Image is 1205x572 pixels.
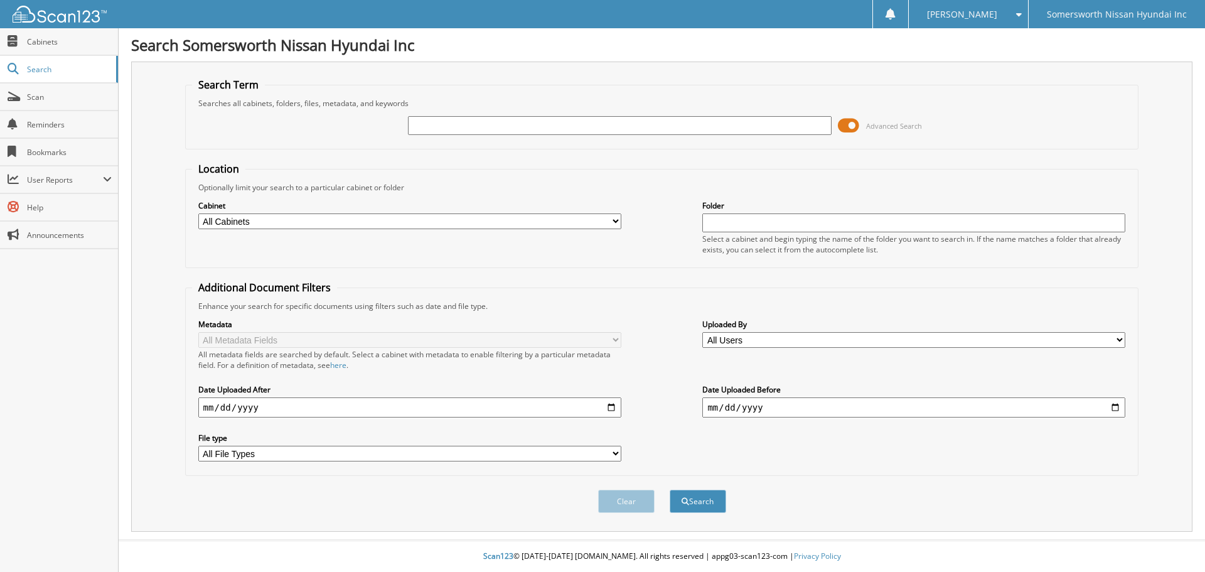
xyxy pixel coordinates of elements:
div: Searches all cabinets, folders, files, metadata, and keywords [192,98,1132,109]
span: Advanced Search [866,121,922,131]
div: Select a cabinet and begin typing the name of the folder you want to search in. If the name match... [702,234,1125,255]
span: Help [27,202,112,213]
span: Announcements [27,230,112,240]
div: Enhance your search for specific documents using filters such as date and file type. [192,301,1132,311]
span: Bookmarks [27,147,112,158]
iframe: Chat Widget [1142,512,1205,572]
div: Optionally limit your search to a particular cabinet or folder [192,182,1132,193]
div: All metadata fields are searched by default. Select a cabinet with metadata to enable filtering b... [198,349,621,370]
span: [PERSON_NAME] [927,11,997,18]
input: start [198,397,621,418]
input: end [702,397,1125,418]
span: Somersworth Nissan Hyundai Inc [1047,11,1187,18]
span: User Reports [27,175,103,185]
legend: Search Term [192,78,265,92]
label: Metadata [198,319,621,330]
legend: Additional Document Filters [192,281,337,294]
span: Scan123 [483,551,513,561]
label: Folder [702,200,1125,211]
legend: Location [192,162,245,176]
label: Date Uploaded After [198,384,621,395]
h1: Search Somersworth Nissan Hyundai Inc [131,35,1192,55]
button: Clear [598,490,655,513]
span: Scan [27,92,112,102]
label: Uploaded By [702,319,1125,330]
button: Search [670,490,726,513]
img: scan123-logo-white.svg [13,6,107,23]
label: Cabinet [198,200,621,211]
a: here [330,360,346,370]
span: Cabinets [27,36,112,47]
span: Search [27,64,110,75]
div: © [DATE]-[DATE] [DOMAIN_NAME]. All rights reserved | appg03-scan123-com | [119,541,1205,572]
label: File type [198,433,621,443]
a: Privacy Policy [794,551,841,561]
label: Date Uploaded Before [702,384,1125,395]
span: Reminders [27,119,112,130]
